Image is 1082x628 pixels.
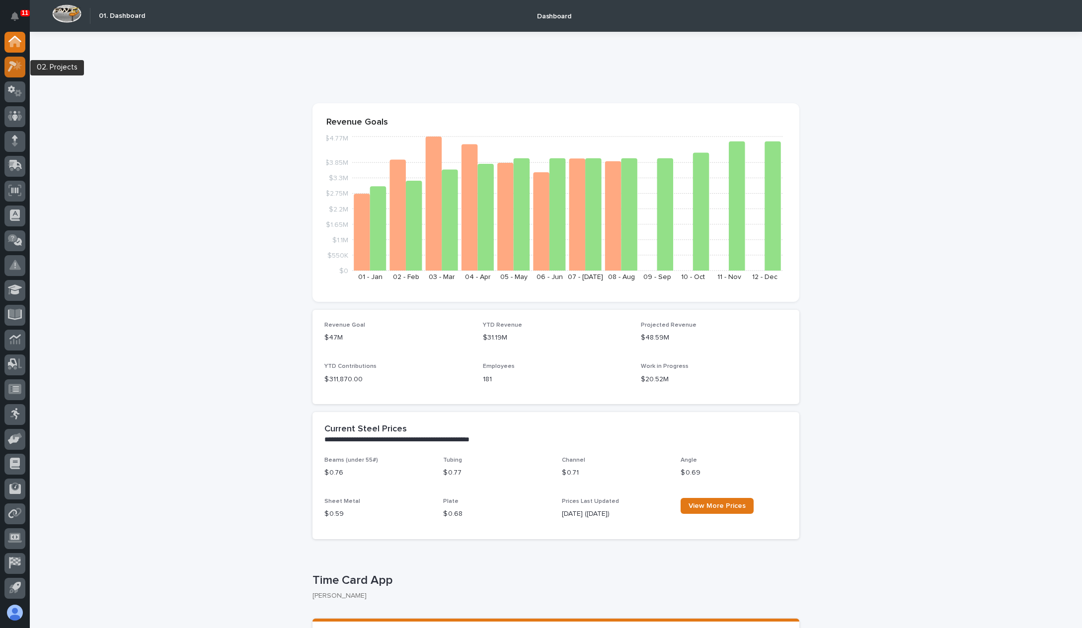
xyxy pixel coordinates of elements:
p: $ 311,870.00 [324,374,471,385]
p: Time Card App [312,573,795,588]
text: 03 - Mar [429,274,455,280]
tspan: $3.85M [325,159,348,166]
p: 181 [483,374,629,385]
text: 08 - Aug [608,274,635,280]
text: 02 - Feb [393,274,419,280]
text: 09 - Sep [643,274,671,280]
span: Tubing [443,457,462,463]
p: $ 0.76 [324,468,431,478]
p: $ 0.68 [443,509,550,519]
p: $ 0.71 [562,468,669,478]
span: Channel [562,457,585,463]
tspan: $1.65M [326,221,348,228]
p: $ 0.59 [324,509,431,519]
h2: Current Steel Prices [324,424,407,435]
text: 04 - Apr [465,274,491,280]
text: 05 - May [500,274,528,280]
p: $48.59M [641,333,787,343]
text: 07 - [DATE] [568,274,603,280]
tspan: $0 [339,268,348,275]
text: 12 - Dec [752,274,777,280]
span: Beams (under 55#) [324,457,378,463]
span: Angle [681,457,697,463]
img: Workspace Logo [52,4,81,23]
p: [DATE] ([DATE]) [562,509,669,519]
a: View More Prices [681,498,754,514]
p: $20.52M [641,374,787,385]
span: Prices Last Updated [562,498,619,504]
span: Sheet Metal [324,498,360,504]
text: 01 - Jan [358,274,383,280]
p: $47M [324,333,471,343]
p: [PERSON_NAME] [312,592,791,600]
div: Notifications11 [12,12,25,28]
tspan: $1.1M [332,236,348,243]
h2: 01. Dashboard [99,12,145,20]
tspan: $550K [327,252,348,259]
p: $31.19M [483,333,629,343]
text: 10 - Oct [681,274,705,280]
button: users-avatar [4,602,25,623]
tspan: $4.77M [325,135,348,142]
span: Plate [443,498,459,504]
p: $ 0.69 [681,468,787,478]
span: Projected Revenue [641,322,696,328]
text: 11 - Nov [717,274,741,280]
span: Work in Progress [641,363,689,369]
span: Employees [483,363,515,369]
span: Revenue Goal [324,322,365,328]
span: View More Prices [689,502,746,509]
p: $ 0.77 [443,468,550,478]
span: YTD Contributions [324,363,377,369]
button: Notifications [4,6,25,27]
tspan: $2.75M [325,190,348,197]
span: YTD Revenue [483,322,522,328]
text: 06 - Jun [537,274,563,280]
p: 11 [22,9,28,16]
tspan: $2.2M [329,206,348,212]
tspan: $3.3M [329,175,348,182]
p: Revenue Goals [326,117,785,128]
